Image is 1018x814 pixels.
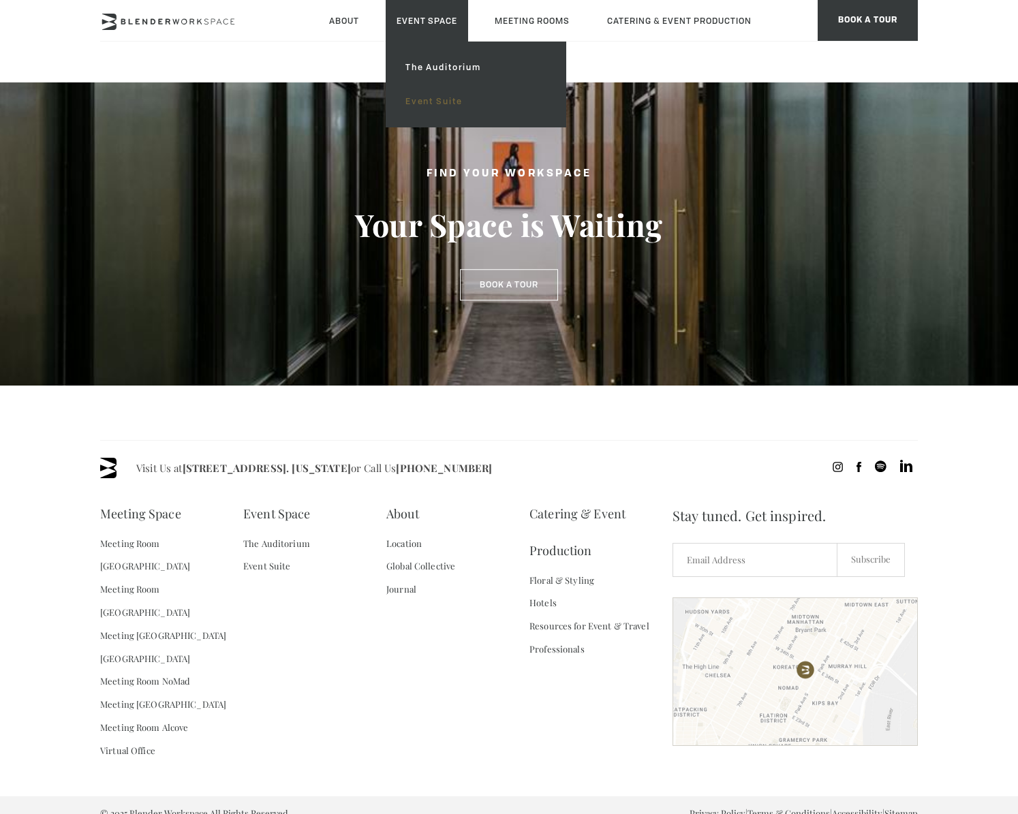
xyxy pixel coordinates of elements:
a: About [386,495,419,532]
a: Catering & Event Production [529,495,673,569]
a: The Auditorium [243,532,310,555]
a: Meeting [GEOGRAPHIC_DATA] [100,693,226,716]
a: Virtual Office [100,739,155,762]
button: BOOK A TOUR [460,269,558,300]
iframe: Chat Widget [773,640,1018,814]
span: Visit Us at or Call Us [136,458,492,478]
a: Event Suite [243,554,290,578]
a: Resources for Event & Travel Professionals [529,614,673,661]
a: Meeting Space [100,495,181,532]
a: [PHONE_NUMBER] [396,461,492,475]
a: [STREET_ADDRESS]. [US_STATE] [183,461,351,475]
a: Journal [386,578,416,601]
a: Floral & Styling [529,569,594,592]
a: Event Space [243,495,310,532]
a: Location [386,532,422,555]
a: Meeting Room NoMad [100,670,190,693]
a: Meeting Room Alcove [100,716,188,739]
span: Stay tuned. Get inspired. [673,495,918,536]
span: FIND YOUR WORKSPACE [427,169,592,179]
input: Subscribe [837,543,905,577]
a: Meeting Room [GEOGRAPHIC_DATA] [100,578,243,624]
a: Meeting Room [GEOGRAPHIC_DATA] [100,532,243,578]
a: Event Suite [395,84,557,119]
a: [GEOGRAPHIC_DATA] [100,647,190,670]
a: The Auditorium [395,50,557,84]
h2: Your Space is Waiting [114,206,904,244]
a: Meeting [GEOGRAPHIC_DATA] [100,624,226,647]
a: Hotels [529,591,557,614]
a: Global Collective [386,554,455,578]
input: Email Address [673,543,837,577]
